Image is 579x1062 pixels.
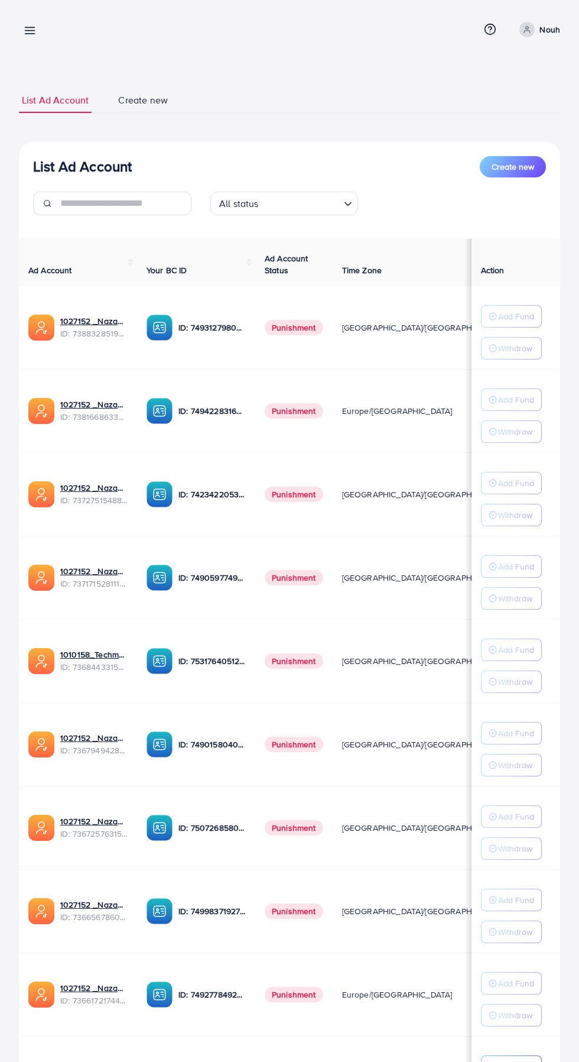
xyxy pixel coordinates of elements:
button: Withdraw [481,504,542,526]
img: ic-ads-acc.e4c84228.svg [28,565,54,591]
img: ic-ba-acc.ded83a64.svg [147,898,173,924]
div: <span class='underline'>1027152 _Nazaagency_023</span></br>7381668633665093648 [60,399,128,423]
button: Add Fund [481,722,542,744]
p: Withdraw [498,508,532,522]
p: Add Fund [498,976,534,990]
p: Add Fund [498,476,534,490]
div: <span class='underline'>1027152 _Nazaagency_016</span></br>7367257631523782657 [60,815,128,840]
a: 1027152 _Nazaagency_019 [60,315,128,327]
button: Withdraw [481,671,542,693]
img: ic-ads-acc.e4c84228.svg [28,398,54,424]
h3: List Ad Account [33,158,132,175]
img: ic-ba-acc.ded83a64.svg [147,648,173,674]
img: ic-ads-acc.e4c84228.svg [28,982,54,1008]
div: <span class='underline'>1010158_Techmanistan pk acc_1715599413927</span></br>7368443315504726017 [60,649,128,673]
span: List Ad Account [22,93,89,107]
button: Withdraw [481,337,542,360]
span: Punishment [265,987,323,1002]
p: Withdraw [498,841,532,856]
div: <span class='underline'>1027152 _Nazaagency_0051</span></br>7366567860828749825 [60,899,128,923]
p: Add Fund [498,643,534,657]
p: ID: 7499837192777400321 [178,904,246,918]
p: ID: 7494228316518858759 [178,404,246,418]
a: 1010158_Techmanistan pk acc_1715599413927 [60,649,128,660]
img: ic-ads-acc.e4c84228.svg [28,731,54,757]
button: Create new [480,156,546,177]
span: All status [217,195,261,212]
span: Punishment [265,487,323,502]
img: ic-ads-acc.e4c84228.svg [28,648,54,674]
div: <span class='underline'>1027152 _Nazaagency_007</span></br>7372751548805726224 [60,482,128,506]
p: ID: 7492778492849930241 [178,987,246,1002]
span: Europe/[GEOGRAPHIC_DATA] [342,989,453,1001]
p: Withdraw [498,425,532,439]
p: ID: 7423422053648285697 [178,487,246,501]
img: ic-ads-acc.e4c84228.svg [28,315,54,341]
span: Europe/[GEOGRAPHIC_DATA] [342,405,453,417]
p: ID: 7531764051207716871 [178,654,246,668]
span: Punishment [265,403,323,419]
a: 1027152 _Nazaagency_018 [60,982,128,994]
span: Ad Account [28,264,72,276]
img: ic-ba-acc.ded83a64.svg [147,398,173,424]
button: Withdraw [481,837,542,860]
iframe: Chat [529,1009,570,1053]
span: Create new [492,161,534,173]
button: Add Fund [481,305,542,328]
p: Add Fund [498,726,534,740]
span: Punishment [265,904,323,919]
p: Add Fund [498,893,534,907]
button: Add Fund [481,972,542,995]
button: Add Fund [481,555,542,578]
div: <span class='underline'>1027152 _Nazaagency_003</span></br>7367949428067450896 [60,732,128,756]
span: ID: 7371715281112170513 [60,578,128,590]
button: Add Fund [481,472,542,494]
p: Withdraw [498,341,532,355]
span: ID: 7367257631523782657 [60,828,128,840]
span: [GEOGRAPHIC_DATA]/[GEOGRAPHIC_DATA] [342,488,506,500]
p: Withdraw [498,925,532,939]
button: Withdraw [481,1004,542,1027]
span: ID: 7367949428067450896 [60,744,128,756]
img: ic-ba-acc.ded83a64.svg [147,481,173,507]
span: ID: 7366172174454882305 [60,995,128,1006]
p: Add Fund [498,393,534,407]
img: ic-ba-acc.ded83a64.svg [147,815,173,841]
button: Withdraw [481,921,542,943]
img: ic-ads-acc.e4c84228.svg [28,481,54,507]
input: Search for option [262,193,339,212]
a: 1027152 _Nazaagency_023 [60,399,128,410]
img: ic-ba-acc.ded83a64.svg [147,731,173,757]
a: 1027152 _Nazaagency_0051 [60,899,128,911]
p: Withdraw [498,1008,532,1022]
div: <span class='underline'>1027152 _Nazaagency_018</span></br>7366172174454882305 [60,982,128,1006]
span: ID: 7381668633665093648 [60,411,128,423]
button: Withdraw [481,587,542,610]
span: Punishment [265,653,323,669]
span: [GEOGRAPHIC_DATA]/[GEOGRAPHIC_DATA] [342,572,506,584]
p: Add Fund [498,810,534,824]
span: Time Zone [342,264,382,276]
button: Add Fund [481,639,542,661]
p: Nouh [539,22,560,37]
span: [GEOGRAPHIC_DATA]/[GEOGRAPHIC_DATA] [342,739,506,750]
p: Withdraw [498,758,532,772]
span: Your BC ID [147,264,187,276]
img: ic-ads-acc.e4c84228.svg [28,815,54,841]
a: 1027152 _Nazaagency_016 [60,815,128,827]
span: [GEOGRAPHIC_DATA]/[GEOGRAPHIC_DATA] [342,822,506,834]
span: [GEOGRAPHIC_DATA]/[GEOGRAPHIC_DATA] [342,655,506,667]
span: Action [481,264,505,276]
span: [GEOGRAPHIC_DATA]/[GEOGRAPHIC_DATA] [342,322,506,334]
img: ic-ba-acc.ded83a64.svg [147,315,173,341]
span: Punishment [265,737,323,752]
span: ID: 7368443315504726017 [60,661,128,673]
img: ic-ba-acc.ded83a64.svg [147,565,173,591]
div: <span class='underline'>1027152 _Nazaagency_04</span></br>7371715281112170513 [60,565,128,590]
button: Add Fund [481,889,542,911]
p: Add Fund [498,559,534,574]
span: ID: 7366567860828749825 [60,911,128,923]
span: Ad Account Status [265,252,308,276]
span: Punishment [265,570,323,585]
p: ID: 7507268580682137618 [178,821,246,835]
